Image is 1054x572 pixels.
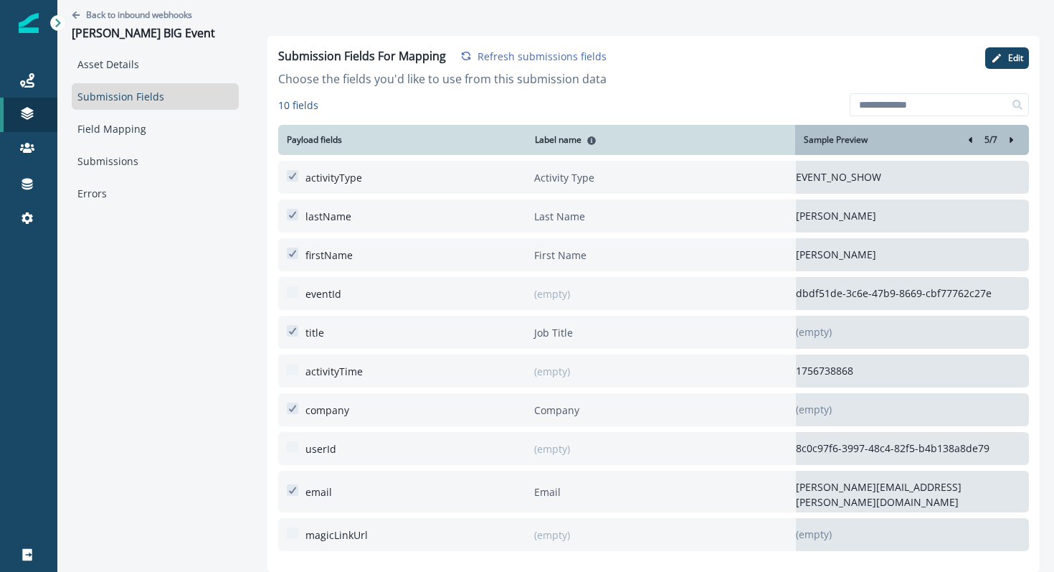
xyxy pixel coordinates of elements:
p: (empty) [796,324,1029,339]
p: (empty) [796,527,1029,542]
img: Inflection [19,13,39,33]
button: Go back [72,9,192,21]
p: activityType [305,170,362,185]
a: Field Mapping [72,116,239,142]
a: Submissions [72,148,239,174]
p: Company [534,394,767,426]
p: Back to inbound webhooks [86,9,192,21]
button: left-icon [962,131,979,149]
p: EVENT_NO_SHOW [796,169,1029,184]
p: 10 fields [278,98,318,113]
p: Email [534,476,767,508]
p: eventId [305,286,341,301]
p: [PERSON_NAME][EMAIL_ADDRESS][PERSON_NAME][DOMAIN_NAME] [796,479,1029,510]
p: Choose the fields you'd like to use from this submission data [278,70,607,88]
p: Sample Preview [804,133,868,146]
p: [PERSON_NAME] [796,208,1029,223]
p: Refresh submissions fields [478,50,607,63]
p: firstName [305,248,353,263]
p: email [305,484,332,500]
p: Submission Fields For Mapping [278,47,446,65]
a: Errors [72,180,239,207]
p: activityTime [305,364,363,379]
p: dbdf51de-3c6e-47b9-8669-cbf77762c27e [796,286,1029,301]
button: Edit [985,47,1029,69]
p: Edit [1008,53,1023,63]
p: [PERSON_NAME] [796,247,1029,262]
p: Label name [532,133,581,146]
p: (empty) [796,402,1029,417]
button: Refresh submissions fields [460,50,607,63]
p: lastName [305,209,351,224]
p: Last Name [534,200,767,233]
a: Asset Details [72,51,239,78]
p: (empty) [534,355,767,388]
p: title [305,325,324,340]
button: Right-forward-icon [1003,131,1020,149]
div: [PERSON_NAME] BIG Event [72,27,215,42]
p: (empty) [534,433,767,465]
a: Submission Fields [72,83,239,110]
p: 5 / 7 [984,133,997,146]
p: Job Title [534,317,767,349]
p: Payload fields [278,133,351,146]
p: userId [305,441,336,456]
p: (empty) [534,519,767,551]
p: magicLinkUrl [305,528,368,543]
p: (empty) [534,278,767,310]
p: First Name [534,239,767,271]
p: 1756738868 [796,363,1029,378]
p: Activity Type [534,161,767,194]
p: 8c0c97f6-3997-48c4-82f5-b4b138a8de79 [796,441,1029,456]
p: company [305,403,349,418]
